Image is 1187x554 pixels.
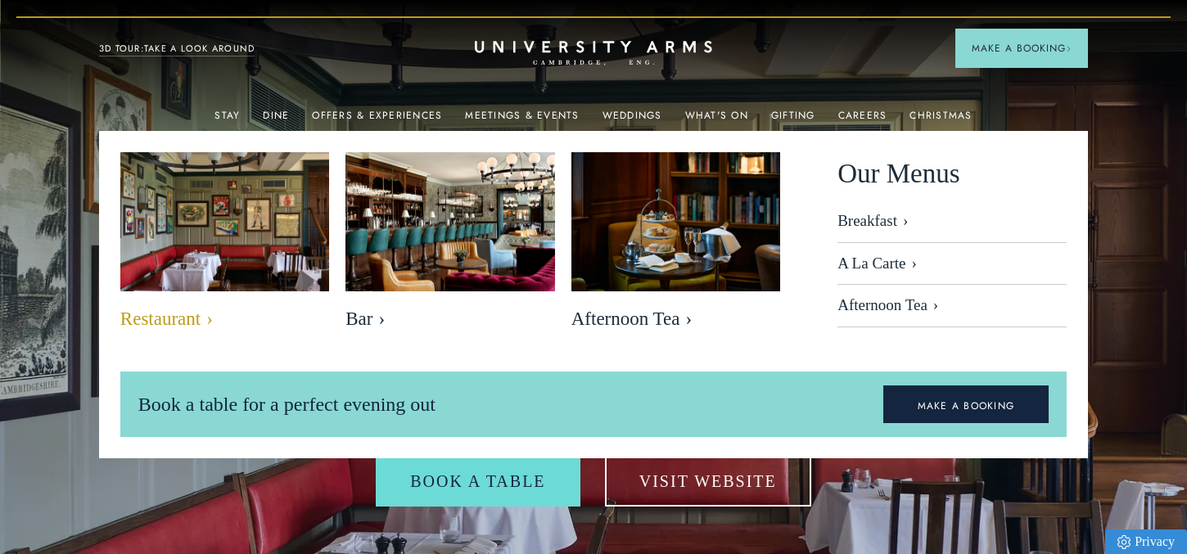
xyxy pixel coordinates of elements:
a: image-b49cb22997400f3f08bed174b2325b8c369ebe22-8192x5461-jpg Bar [345,152,554,339]
img: image-b49cb22997400f3f08bed174b2325b8c369ebe22-8192x5461-jpg [345,152,554,291]
img: Arrow icon [1066,46,1072,52]
span: Book a table for a perfect evening out [138,394,436,415]
a: Afternoon Tea [837,285,1067,327]
a: Weddings [603,110,662,131]
a: Home [475,41,712,66]
a: Meetings & Events [465,110,579,131]
span: Afternoon Tea [571,308,780,331]
a: Stay [214,110,240,131]
a: image-eb2e3df6809416bccf7066a54a890525e7486f8d-2500x1667-jpg Afternoon Tea [571,152,780,339]
span: Restaurant [120,308,329,331]
img: Privacy [1117,535,1131,549]
a: A La Carte [837,243,1067,286]
button: Make a BookingArrow icon [955,29,1088,68]
span: Our Menus [837,152,959,196]
a: Christmas [909,110,972,131]
a: Careers [838,110,887,131]
a: Breakfast [837,212,1067,243]
span: Make a Booking [972,41,1072,56]
a: 3D TOUR:TAKE A LOOK AROUND [99,42,255,56]
span: Bar [345,308,554,331]
a: Privacy [1105,529,1187,554]
a: Dine [263,110,289,131]
a: image-bebfa3899fb04038ade422a89983545adfd703f7-2500x1667-jpg Restaurant [120,152,329,339]
a: What's On [685,110,748,131]
img: image-bebfa3899fb04038ade422a89983545adfd703f7-2500x1667-jpg [105,142,345,302]
img: image-eb2e3df6809416bccf7066a54a890525e7486f8d-2500x1667-jpg [571,152,780,291]
a: Gifting [771,110,815,131]
a: Book a table [376,456,580,507]
a: Visit Website [605,456,811,507]
a: Offers & Experiences [312,110,442,131]
a: MAKE A BOOKING [883,385,1049,423]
